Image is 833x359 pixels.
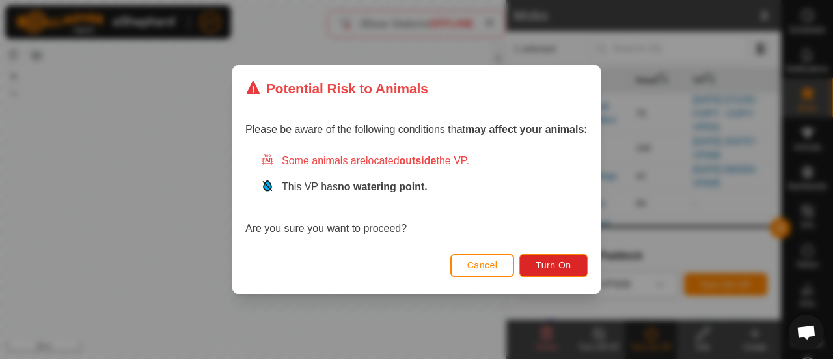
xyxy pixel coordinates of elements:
span: This VP has [282,181,428,192]
div: Potential Risk to Animals [245,78,428,98]
span: Turn On [536,260,571,270]
strong: no watering point. [338,181,428,192]
button: Turn On [520,254,588,277]
span: Please be aware of the following conditions that [245,124,588,135]
span: Cancel [467,260,498,270]
strong: outside [400,155,437,166]
div: Open chat [789,315,824,350]
strong: may affect your animals: [465,124,588,135]
div: Some animals are [261,153,588,169]
button: Cancel [450,254,515,277]
span: located the VP. [366,155,469,166]
div: Are you sure you want to proceed? [245,153,588,237]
